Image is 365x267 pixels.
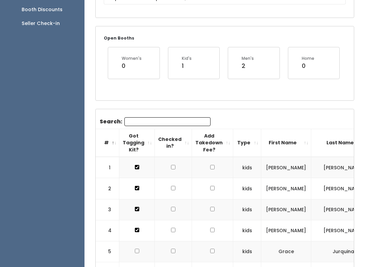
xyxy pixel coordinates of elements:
[104,35,134,41] small: Open Booths
[96,220,119,241] td: 4
[233,241,261,262] td: kids
[242,62,254,70] div: 2
[22,6,63,13] div: Booth Discounts
[155,129,192,157] th: Checked in?: activate to sort column ascending
[242,55,254,62] div: Men's
[261,199,311,220] td: [PERSON_NAME]
[233,178,261,199] td: kids
[302,55,314,62] div: Home
[96,241,119,262] td: 5
[96,129,119,157] th: #: activate to sort column descending
[122,62,142,70] div: 0
[261,157,311,178] td: [PERSON_NAME]
[122,55,142,62] div: Women's
[233,157,261,178] td: kids
[96,157,119,178] td: 1
[96,199,119,220] td: 3
[96,178,119,199] td: 2
[233,199,261,220] td: kids
[261,178,311,199] td: [PERSON_NAME]
[233,220,261,241] td: kids
[124,117,211,126] input: Search:
[182,55,192,62] div: Kid's
[100,117,211,126] label: Search:
[119,129,155,157] th: Got Tagging Kit?: activate to sort column ascending
[22,20,60,27] div: Seller Check-in
[261,241,311,262] td: Grace
[233,129,261,157] th: Type: activate to sort column ascending
[261,129,311,157] th: First Name: activate to sort column ascending
[182,62,192,70] div: 1
[261,220,311,241] td: [PERSON_NAME]
[192,129,233,157] th: Add Takedown Fee?: activate to sort column ascending
[302,62,314,70] div: 0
